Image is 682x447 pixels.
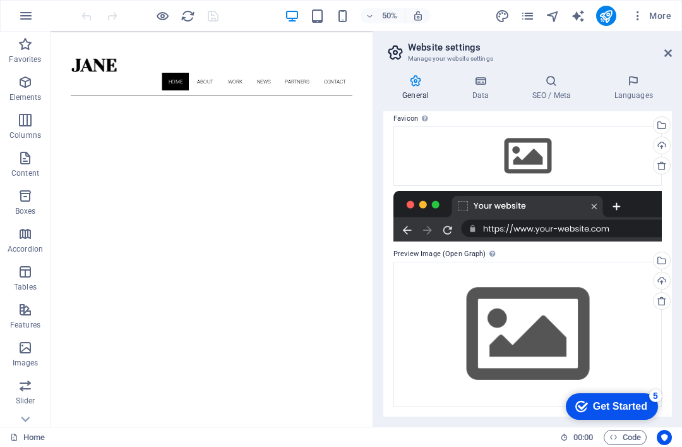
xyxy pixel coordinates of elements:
p: Favorites [9,54,41,64]
p: Accordion [8,244,43,254]
h2: Website settings [408,42,672,53]
i: Navigator [546,9,560,23]
p: Features [10,320,40,330]
button: design [495,8,510,23]
i: Reload page [181,9,195,23]
p: Content [11,168,39,178]
div: Get Started [37,14,92,25]
span: More [631,9,671,22]
button: text_generator [571,8,586,23]
h4: SEO / Meta [513,75,595,101]
span: : [582,432,584,442]
p: Slider [16,396,35,406]
a: Click to cancel selection. Double-click to open Pages [10,430,45,445]
h3: Manage your website settings [408,53,647,64]
p: Columns [9,130,41,140]
h6: 50% [380,8,400,23]
button: More [626,6,676,26]
i: AI Writer [571,9,585,23]
div: Select files from the file manager, stock photos, or upload file(s) [393,262,662,407]
p: Tables [14,282,37,292]
button: publish [596,6,616,26]
i: Pages (Ctrl+Alt+S) [520,9,535,23]
label: Favicon [393,111,662,126]
h4: Languages [595,75,672,101]
p: Images [13,358,39,368]
h4: Data [453,75,513,101]
h4: General [383,75,453,101]
button: navigator [546,8,561,23]
button: pages [520,8,535,23]
div: Get Started 5 items remaining, 0% complete [10,6,102,33]
i: Publish [599,9,613,23]
button: Code [604,430,647,445]
div: 5 [93,3,106,15]
button: 50% [361,8,405,23]
i: Design (Ctrl+Alt+Y) [495,9,510,23]
span: Code [609,430,641,445]
button: Usercentrics [657,430,672,445]
button: Click here to leave preview mode and continue editing [155,8,170,23]
h6: Session time [560,430,594,445]
i: On resize automatically adjust zoom level to fit chosen device. [412,10,424,21]
button: reload [180,8,195,23]
div: Select files from the file manager, stock photos, or upload file(s) [393,126,662,186]
p: Elements [9,92,42,102]
span: 00 00 [573,430,593,445]
p: Boxes [15,206,36,216]
label: Preview Image (Open Graph) [393,247,662,262]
